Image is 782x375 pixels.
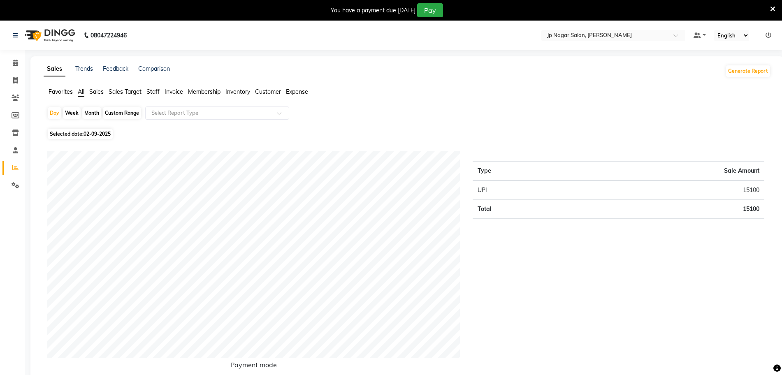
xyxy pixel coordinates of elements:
span: Staff [146,88,160,95]
td: Total [473,200,573,219]
div: Day [48,107,61,119]
td: UPI [473,181,573,200]
span: Favorites [49,88,73,95]
td: 15100 [573,200,764,219]
div: Custom Range [103,107,141,119]
span: Inventory [225,88,250,95]
a: Feedback [103,65,128,72]
button: Generate Report [726,65,770,77]
a: Sales [44,62,65,76]
button: Pay [417,3,443,17]
b: 08047224946 [90,24,127,47]
th: Type [473,162,573,181]
td: 15100 [573,181,764,200]
span: Selected date: [48,129,113,139]
th: Sale Amount [573,162,764,181]
a: Comparison [138,65,170,72]
span: 02-09-2025 [84,131,111,137]
span: Sales Target [109,88,142,95]
span: Membership [188,88,220,95]
span: Customer [255,88,281,95]
div: Week [63,107,81,119]
span: Sales [89,88,104,95]
span: Invoice [165,88,183,95]
span: Expense [286,88,308,95]
span: All [78,88,84,95]
img: logo [21,24,77,47]
a: Trends [75,65,93,72]
div: Month [82,107,101,119]
div: You have a payment due [DATE] [331,6,415,15]
h6: Payment mode [47,361,460,372]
